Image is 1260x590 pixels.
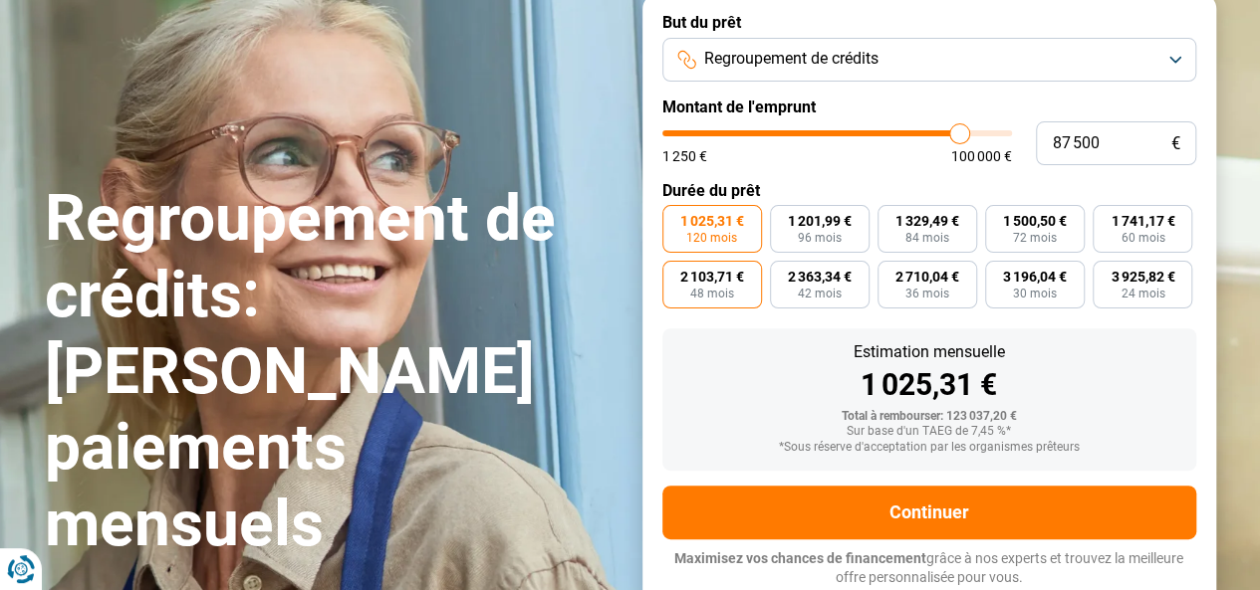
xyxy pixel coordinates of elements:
[1003,214,1067,228] span: 1 500,50 €
[1003,270,1067,284] span: 3 196,04 €
[45,181,619,563] h1: Regroupement de crédits: [PERSON_NAME] paiements mensuels
[662,38,1196,82] button: Regroupement de crédits
[662,549,1196,588] p: grâce à nos experts et trouvez la meilleure offre personnalisée pour vous.
[788,214,852,228] span: 1 201,99 €
[674,550,926,566] span: Maximisez vos chances de financement
[662,149,707,163] span: 1 250 €
[662,181,1196,200] label: Durée du prêt
[1121,288,1164,299] span: 24 mois
[798,288,842,299] span: 42 mois
[1013,288,1057,299] span: 30 mois
[798,232,842,244] span: 96 mois
[678,441,1180,455] div: *Sous réserve d'acceptation par les organismes prêteurs
[905,288,949,299] span: 36 mois
[662,98,1196,116] label: Montant de l'emprunt
[1121,232,1164,244] span: 60 mois
[788,270,852,284] span: 2 363,34 €
[662,13,1196,32] label: But du prêt
[690,288,734,299] span: 48 mois
[678,370,1180,400] div: 1 025,31 €
[951,149,1012,163] span: 100 000 €
[1111,270,1174,284] span: 3 925,82 €
[704,48,879,70] span: Regroupement de crédits
[686,232,737,244] span: 120 mois
[895,214,959,228] span: 1 329,49 €
[1171,135,1180,152] span: €
[905,232,949,244] span: 84 mois
[662,486,1196,539] button: Continuer
[1111,214,1174,228] span: 1 741,17 €
[680,214,744,228] span: 1 025,31 €
[680,270,744,284] span: 2 103,71 €
[678,410,1180,424] div: Total à rembourser: 123 037,20 €
[678,425,1180,439] div: Sur base d'un TAEG de 7,45 %*
[895,270,959,284] span: 2 710,04 €
[678,344,1180,360] div: Estimation mensuelle
[1013,232,1057,244] span: 72 mois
